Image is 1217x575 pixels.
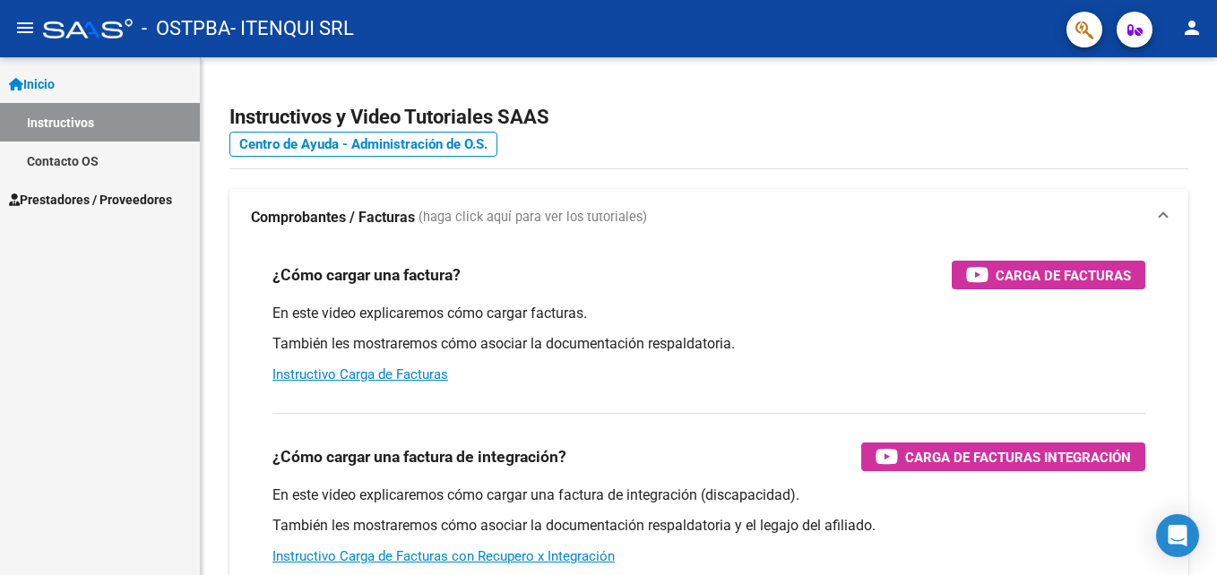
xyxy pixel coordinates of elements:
[861,442,1145,471] button: Carga de Facturas Integración
[14,17,36,39] mat-icon: menu
[272,444,566,469] h3: ¿Cómo cargar una factura de integración?
[272,485,1145,505] p: En este video explicaremos cómo cargar una factura de integración (discapacidad).
[905,446,1131,468] span: Carga de Facturas Integración
[272,516,1145,536] p: También les mostraremos cómo asociar la documentación respaldatoria y el legajo del afiliado.
[229,100,1188,134] h2: Instructivos y Video Tutoriales SAAS
[272,262,461,287] h3: ¿Cómo cargar una factura?
[9,190,172,210] span: Prestadores / Proveedores
[272,366,448,382] a: Instructivo Carga de Facturas
[229,189,1188,246] mat-expansion-panel-header: Comprobantes / Facturas (haga click aquí para ver los tutoriales)
[9,74,55,94] span: Inicio
[419,208,647,227] span: (haga click aquí para ver los tutoriales)
[996,264,1131,287] span: Carga de Facturas
[272,548,615,564] a: Instructivo Carga de Facturas con Recupero x Integración
[251,208,415,227] strong: Comprobantes / Facturas
[952,261,1145,289] button: Carga de Facturas
[272,334,1145,354] p: También les mostraremos cómo asociar la documentación respaldatoria.
[1156,514,1199,557] div: Open Intercom Messenger
[272,304,1145,323] p: En este video explicaremos cómo cargar facturas.
[1181,17,1203,39] mat-icon: person
[229,132,497,157] a: Centro de Ayuda - Administración de O.S.
[142,9,230,48] span: - OSTPBA
[230,9,354,48] span: - ITENQUI SRL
